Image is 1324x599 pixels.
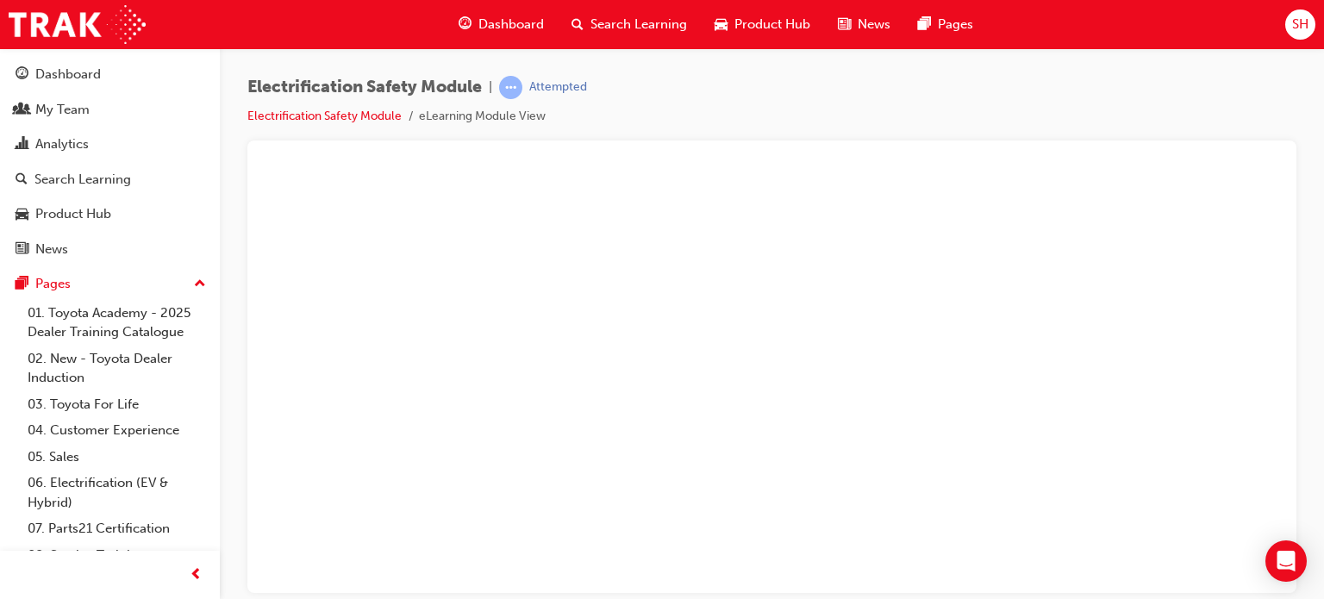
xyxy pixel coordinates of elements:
a: 08. Service Training [21,542,213,569]
button: Pages [7,268,213,300]
span: Dashboard [478,15,544,34]
span: Search Learning [590,15,687,34]
a: guage-iconDashboard [445,7,558,42]
a: News [7,234,213,265]
div: My Team [35,100,90,120]
span: news-icon [838,14,851,35]
span: Electrification Safety Module [247,78,482,97]
a: 04. Customer Experience [21,417,213,444]
div: Dashboard [35,65,101,84]
button: SH [1285,9,1315,40]
div: Analytics [35,134,89,154]
a: car-iconProduct Hub [701,7,824,42]
button: DashboardMy TeamAnalyticsSearch LearningProduct HubNews [7,55,213,268]
span: SH [1292,15,1308,34]
span: learningRecordVerb_ATTEMPT-icon [499,76,522,99]
span: search-icon [571,14,584,35]
a: 07. Parts21 Certification [21,515,213,542]
span: prev-icon [190,565,203,586]
div: News [35,240,68,259]
span: car-icon [715,14,728,35]
span: pages-icon [918,14,931,35]
div: Open Intercom Messenger [1265,540,1307,582]
a: pages-iconPages [904,7,987,42]
a: Analytics [7,128,213,160]
a: Product Hub [7,198,213,230]
a: 03. Toyota For Life [21,391,213,418]
a: 01. Toyota Academy - 2025 Dealer Training Catalogue [21,300,213,346]
div: Search Learning [34,170,131,190]
a: Dashboard [7,59,213,90]
a: My Team [7,94,213,126]
span: Pages [938,15,973,34]
span: Product Hub [734,15,810,34]
span: guage-icon [16,67,28,83]
span: up-icon [194,273,206,296]
a: 05. Sales [21,444,213,471]
span: | [489,78,492,97]
div: Product Hub [35,204,111,224]
a: 02. New - Toyota Dealer Induction [21,346,213,391]
span: search-icon [16,172,28,188]
span: pages-icon [16,277,28,292]
span: news-icon [16,242,28,258]
a: Search Learning [7,164,213,196]
span: News [858,15,890,34]
div: Pages [35,274,71,294]
a: 06. Electrification (EV & Hybrid) [21,470,213,515]
span: guage-icon [459,14,472,35]
li: eLearning Module View [419,107,546,127]
a: news-iconNews [824,7,904,42]
div: Attempted [529,79,587,96]
img: Trak [9,5,146,44]
span: car-icon [16,207,28,222]
a: search-iconSearch Learning [558,7,701,42]
span: chart-icon [16,137,28,153]
a: Electrification Safety Module [247,109,402,123]
span: people-icon [16,103,28,118]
